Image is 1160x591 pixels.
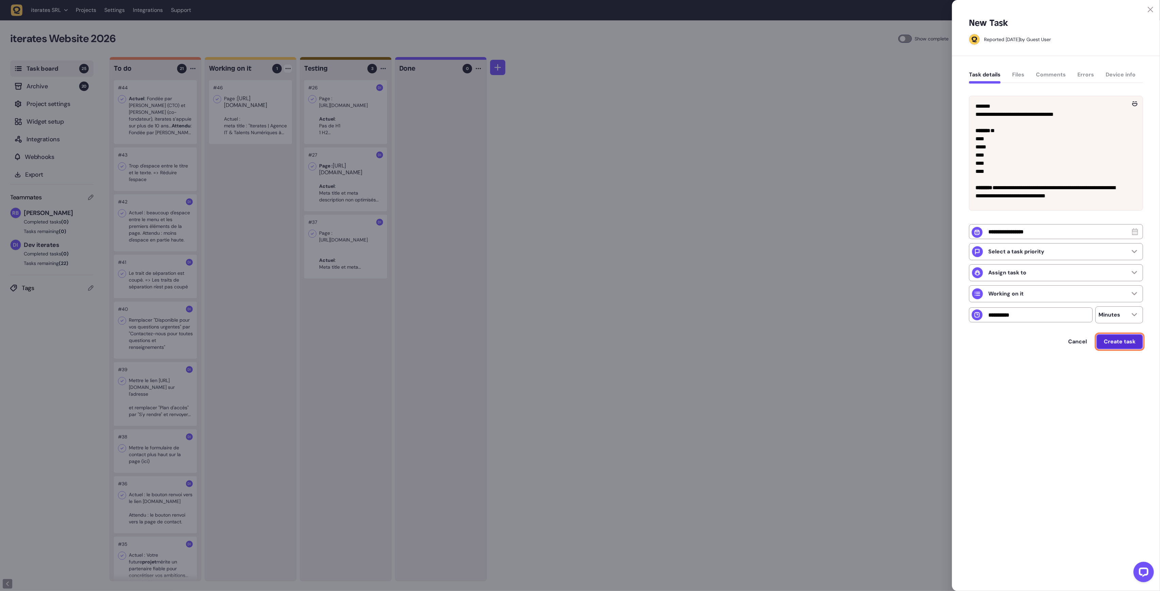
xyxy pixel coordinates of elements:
button: Task details [969,71,1001,84]
button: Cancel [1061,335,1094,348]
p: Minutes [1098,311,1120,318]
img: Guest User [969,34,980,44]
span: Cancel [1068,338,1087,345]
button: Create task [1096,334,1143,349]
div: by Guest User [984,36,1051,43]
div: Reported [DATE] [984,36,1020,42]
p: Working on it [988,290,1024,297]
iframe: LiveChat chat widget [1128,559,1157,588]
p: Assign task to [988,269,1026,276]
span: Create task [1104,338,1136,345]
p: Select a task priority [988,248,1044,255]
h5: New Task [969,18,1008,29]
